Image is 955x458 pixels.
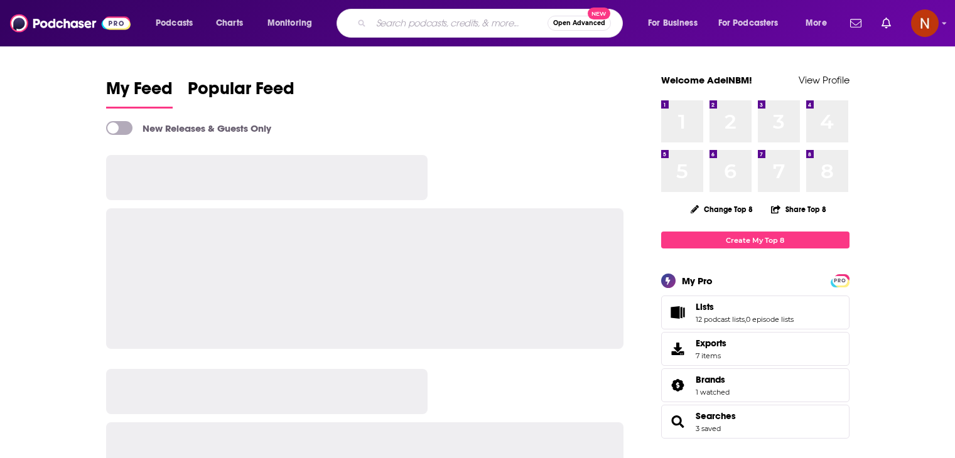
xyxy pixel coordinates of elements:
button: Show profile menu [911,9,939,37]
a: Charts [208,13,251,33]
span: For Podcasters [718,14,779,32]
span: Brands [661,368,850,402]
span: My Feed [106,78,173,107]
a: 12 podcast lists [696,315,745,324]
span: Lists [661,296,850,329]
span: Lists [696,301,714,312]
span: Popular Feed [188,78,294,107]
span: Exports [666,340,691,358]
button: open menu [710,13,797,33]
button: open menu [639,13,713,33]
input: Search podcasts, credits, & more... [371,13,548,33]
a: Popular Feed [188,78,294,109]
span: Brands [696,374,725,385]
span: Exports [696,338,726,349]
button: open menu [797,13,843,33]
a: Searches [666,413,691,430]
a: 3 saved [696,424,721,433]
span: Logged in as AdelNBM [911,9,939,37]
a: New Releases & Guests Only [106,121,271,135]
span: Monitoring [267,14,312,32]
a: Show notifications dropdown [877,13,896,34]
a: 0 episode lists [746,315,794,324]
button: Open AdvancedNew [548,16,611,31]
a: Searches [696,410,736,422]
span: PRO [833,276,848,285]
a: Show notifications dropdown [845,13,866,34]
span: More [806,14,827,32]
span: New [588,8,610,19]
a: Brands [666,376,691,394]
span: Searches [661,405,850,439]
span: , [745,315,746,324]
img: User Profile [911,9,939,37]
div: My Pro [682,275,713,287]
a: My Feed [106,78,173,109]
span: Open Advanced [553,20,605,26]
a: Welcome AdelNBM! [661,74,752,86]
div: Search podcasts, credits, & more... [348,9,635,38]
button: Share Top 8 [770,197,827,221]
span: Charts [216,14,243,32]
a: PRO [833,275,848,285]
button: open menu [147,13,209,33]
a: Lists [666,304,691,321]
a: 1 watched [696,388,730,397]
button: open menu [259,13,328,33]
button: Change Top 8 [683,201,761,217]
span: 7 items [696,351,726,360]
img: Podchaser - Follow, Share and Rate Podcasts [10,11,131,35]
span: For Business [648,14,698,32]
a: Lists [696,301,794,312]
a: View Profile [799,74,850,86]
a: Create My Top 8 [661,232,850,248]
span: Podcasts [156,14,193,32]
a: Brands [696,374,730,385]
a: Exports [661,332,850,366]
